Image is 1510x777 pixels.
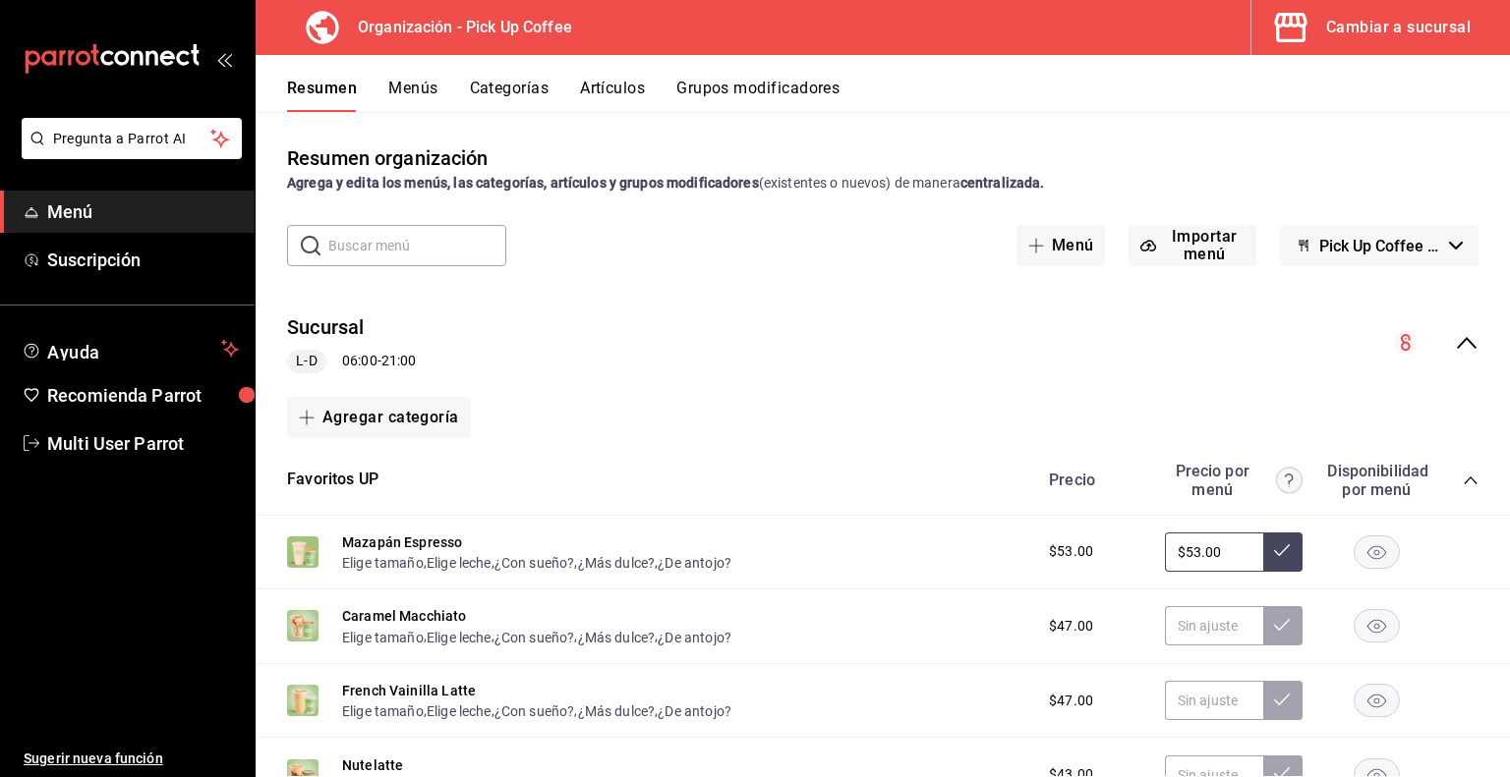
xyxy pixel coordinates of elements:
[287,350,416,373] div: 06:00 - 21:00
[287,685,319,716] img: Preview
[287,79,1510,112] div: navigation tabs
[1326,14,1471,41] div: Cambiar a sucursal
[216,51,232,67] button: open_drawer_menu
[287,536,319,568] img: Preview
[1280,225,1479,266] button: Pick Up Coffee (Borrador)
[494,701,575,721] button: ¿Con sueño?
[578,553,656,573] button: ¿Más dulce?
[470,79,550,112] button: Categorías
[658,553,731,573] button: ¿De antojo?
[342,532,462,552] button: Mazapán Espresso
[342,552,731,573] div: , , , ,
[47,198,239,225] span: Menú
[676,79,840,112] button: Grupos modificadores
[1165,606,1263,645] input: Sin ajuste
[47,247,239,273] span: Suscripción
[1129,225,1256,266] button: Importar menú
[580,79,645,112] button: Artículos
[288,351,324,371] span: L-D
[287,313,365,342] button: Sucursal
[287,175,759,191] strong: Agrega y edita los menús, las categorías, artículos y grupos modificadores
[328,226,506,265] input: Buscar menú
[342,626,731,646] div: , , , ,
[287,610,319,641] img: Preview
[960,175,1045,191] strong: centralizada.
[1016,225,1106,266] button: Menú
[287,79,357,112] button: Resumen
[22,118,242,159] button: Pregunta a Parrot AI
[342,701,424,721] button: Elige tamaño
[494,553,575,573] button: ¿Con sueño?
[287,143,489,173] div: Resumen organización
[342,755,403,775] button: Nutelatte
[342,681,476,700] button: French Vainilla Latte
[1029,471,1155,489] div: Precio
[287,397,471,438] button: Agregar categoría
[287,173,1479,194] div: (existentes o nuevos) de manera
[1319,237,1441,255] span: Pick Up Coffee (Borrador)
[342,628,424,647] button: Elige tamaño
[388,79,437,112] button: Menús
[14,142,242,163] a: Pregunta a Parrot AI
[342,606,467,626] button: Caramel Macchiato
[427,553,492,573] button: Elige leche
[342,700,731,721] div: , , , ,
[1165,681,1263,720] input: Sin ajuste
[427,628,492,647] button: Elige leche
[578,701,656,721] button: ¿Más dulce?
[427,701,492,721] button: Elige leche
[494,628,575,647] button: ¿Con sueño?
[256,298,1510,389] div: collapse-menu-row
[342,553,424,573] button: Elige tamaño
[1049,541,1093,562] span: $53.00
[287,469,378,491] button: Favoritos UP
[658,701,731,721] button: ¿De antojo?
[47,430,239,457] span: Multi User Parrot
[47,382,239,409] span: Recomienda Parrot
[1327,462,1425,499] div: Disponibilidad por menú
[658,628,731,647] button: ¿De antojo?
[1049,616,1093,637] span: $47.00
[578,628,656,647] button: ¿Más dulce?
[53,129,211,149] span: Pregunta a Parrot AI
[342,16,572,39] h3: Organización - Pick Up Coffee
[1165,532,1263,572] input: Sin ajuste
[24,749,239,769] span: Sugerir nueva función
[1165,462,1303,499] div: Precio por menú
[47,337,213,361] span: Ayuda
[1049,691,1093,711] span: $47.00
[1463,472,1479,488] button: collapse-category-row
